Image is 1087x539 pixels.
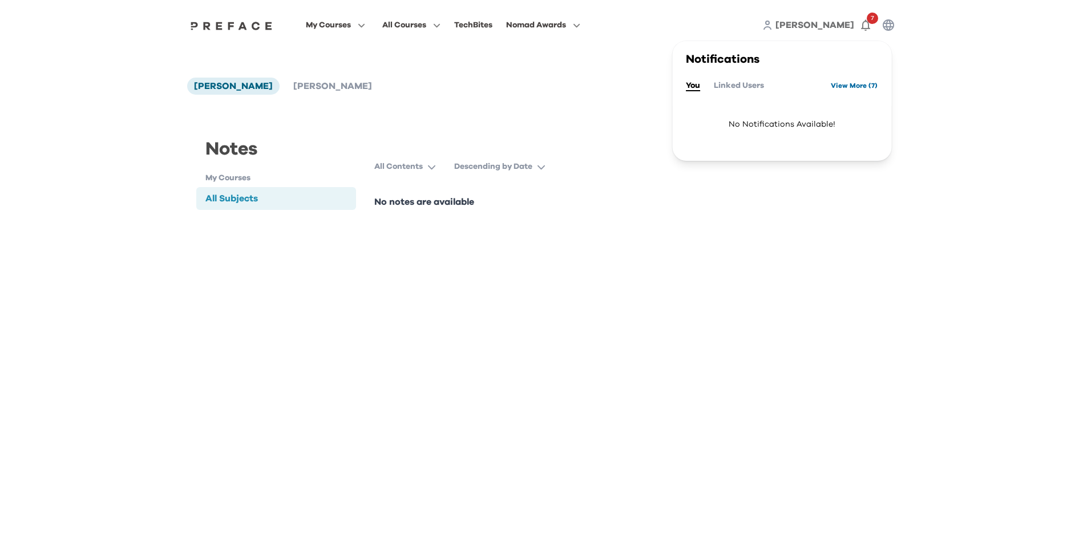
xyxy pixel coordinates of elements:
[293,82,372,91] span: [PERSON_NAME]
[306,18,351,32] span: My Courses
[205,192,258,205] div: All Subjects
[302,18,369,33] button: My Courses
[188,21,276,30] img: Preface Logo
[775,21,854,30] span: [PERSON_NAME]
[205,172,357,184] h1: My Courses
[454,156,555,177] button: Descending by Date
[454,18,492,32] div: TechBites
[454,161,532,172] p: Descending by Date
[379,18,444,33] button: All Courses
[831,76,878,95] a: View More (7)
[382,18,426,32] span: All Courses
[506,18,566,32] span: Nomad Awards
[686,54,759,65] span: Notifications
[686,106,878,143] span: No Notifications Available!
[686,79,700,92] button: You
[775,18,854,32] a: [PERSON_NAME]
[374,156,445,177] button: All Contents
[854,14,877,37] button: 7
[194,82,273,91] span: [PERSON_NAME]
[374,161,423,172] p: All Contents
[196,136,357,172] div: Notes
[714,79,764,92] button: Linked Users
[867,13,878,24] span: 7
[374,195,713,209] p: No notes are available
[503,18,584,33] button: Nomad Awards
